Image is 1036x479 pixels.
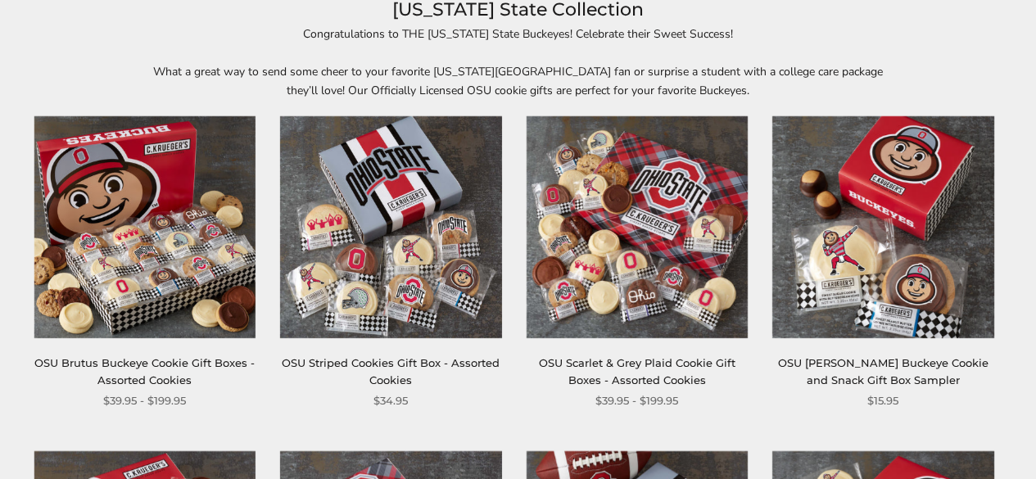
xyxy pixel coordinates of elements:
[867,392,898,409] span: $15.95
[34,116,256,337] img: OSU Brutus Buckeye Cookie Gift Boxes - Assorted Cookies
[539,356,735,386] a: OSU Scarlet & Grey Plaid Cookie Gift Boxes - Assorted Cookies
[282,356,500,386] a: OSU Striped Cookies Gift Box - Assorted Cookies
[34,356,255,386] a: OSU Brutus Buckeye Cookie Gift Boxes - Assorted Cookies
[527,116,748,337] img: OSU Scarlet & Grey Plaid Cookie Gift Boxes - Assorted Cookies
[103,392,186,409] span: $39.95 - $199.95
[772,116,993,337] img: OSU Brutus Buckeye Cookie and Snack Gift Box Sampler
[13,417,170,466] iframe: Sign Up via Text for Offers
[595,392,678,409] span: $39.95 - $199.95
[142,62,895,100] p: What a great way to send some cheer to your favorite [US_STATE][GEOGRAPHIC_DATA] fan or surprise ...
[142,25,895,43] p: Congratulations to THE [US_STATE] State Buckeyes! Celebrate their Sweet Success!
[373,392,408,409] span: $34.95
[280,116,501,337] img: OSU Striped Cookies Gift Box - Assorted Cookies
[778,356,988,386] a: OSU [PERSON_NAME] Buckeye Cookie and Snack Gift Box Sampler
